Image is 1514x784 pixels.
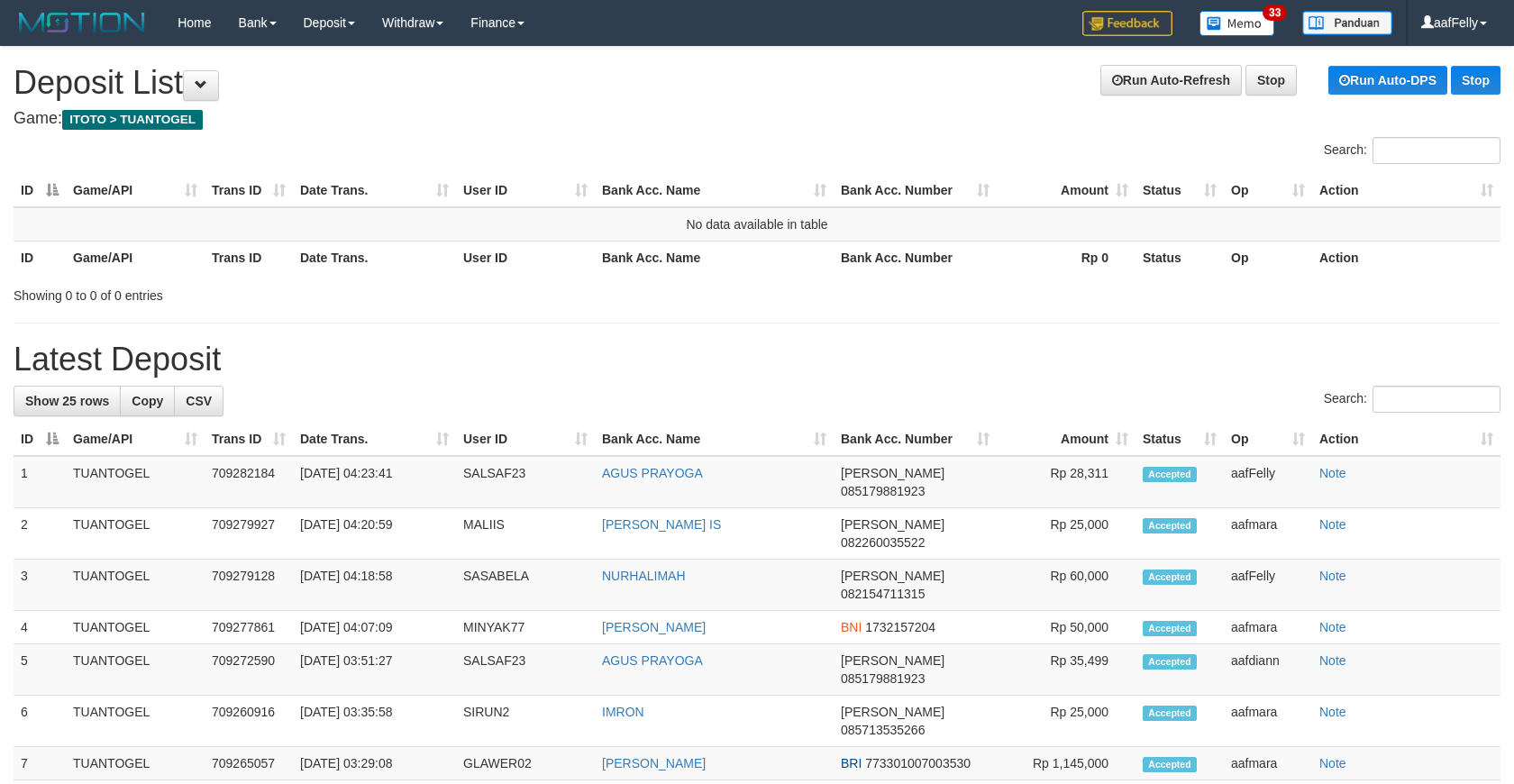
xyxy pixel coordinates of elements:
a: Show 25 rows [14,386,121,416]
td: 6 [14,696,66,747]
td: 2 [14,508,66,560]
td: Rp 1,145,000 [997,747,1135,780]
th: Bank Acc. Number: activate to sort column ascending [834,423,997,456]
td: TUANTOGEL [66,508,205,560]
td: aafmara [1224,696,1312,747]
td: [DATE] 04:18:58 [293,560,456,611]
span: Copy 085179881923 to clipboard [841,484,925,498]
a: Stop [1245,65,1297,96]
a: [PERSON_NAME] [602,756,706,770]
td: MINYAK77 [456,611,595,644]
td: aafFelly [1224,456,1312,508]
span: BRI [841,756,862,770]
td: TUANTOGEL [66,644,205,696]
td: GLAWER02 [456,747,595,780]
img: panduan.png [1302,11,1392,35]
h1: Latest Deposit [14,342,1500,378]
span: [PERSON_NAME] [841,466,944,480]
th: Trans ID: activate to sort column ascending [205,423,293,456]
th: Bank Acc. Name: activate to sort column ascending [595,174,834,207]
td: TUANTOGEL [66,611,205,644]
a: [PERSON_NAME] IS [602,517,721,532]
a: CSV [174,386,223,416]
th: Trans ID [205,241,293,274]
a: IMRON [602,705,644,719]
td: 4 [14,611,66,644]
td: 709265057 [205,747,293,780]
td: Rp 25,000 [997,696,1135,747]
span: ITOTO > TUANTOGEL [62,110,203,130]
th: User ID: activate to sort column ascending [456,423,595,456]
th: Bank Acc. Number: activate to sort column ascending [834,174,997,207]
span: Copy 082154711315 to clipboard [841,587,925,601]
td: 709272590 [205,644,293,696]
th: Date Trans.: activate to sort column ascending [293,423,456,456]
span: [PERSON_NAME] [841,569,944,583]
span: Copy 1732157204 to clipboard [865,620,935,634]
th: Amount: activate to sort column ascending [997,174,1135,207]
th: Date Trans. [293,241,456,274]
th: Action: activate to sort column ascending [1312,174,1500,207]
input: Search: [1373,137,1500,164]
span: Copy 085179881923 to clipboard [841,671,925,686]
span: Accepted [1143,570,1197,585]
div: Showing 0 to 0 of 0 entries [14,279,617,305]
img: MOTION_logo.png [14,9,150,36]
th: Game/API: activate to sort column ascending [66,174,205,207]
a: Stop [1451,66,1500,95]
a: Note [1319,756,1346,770]
th: Action [1312,241,1500,274]
a: Note [1319,705,1346,719]
span: 33 [1263,5,1287,21]
h4: Game: [14,110,1500,128]
td: No data available in table [14,207,1500,242]
span: [PERSON_NAME] [841,653,944,668]
th: Amount: activate to sort column ascending [997,423,1135,456]
td: TUANTOGEL [66,696,205,747]
th: Op: activate to sort column ascending [1224,174,1312,207]
a: Run Auto-Refresh [1100,65,1242,96]
th: Game/API [66,241,205,274]
span: Accepted [1143,467,1197,482]
td: Rp 28,311 [997,456,1135,508]
td: aafmara [1224,747,1312,780]
img: Feedback.jpg [1082,11,1172,36]
h1: Deposit List [14,65,1500,101]
label: Search: [1324,137,1500,164]
td: TUANTOGEL [66,456,205,508]
td: [DATE] 04:20:59 [293,508,456,560]
label: Search: [1324,386,1500,413]
td: SIRUN2 [456,696,595,747]
th: Bank Acc. Number [834,241,997,274]
a: NURHALIMAH [602,569,686,583]
td: [DATE] 04:07:09 [293,611,456,644]
td: 1 [14,456,66,508]
td: SALSAF23 [456,456,595,508]
td: 709279128 [205,560,293,611]
td: [DATE] 03:29:08 [293,747,456,780]
th: Game/API: activate to sort column ascending [66,423,205,456]
a: Note [1319,569,1346,583]
span: Copy 082260035522 to clipboard [841,535,925,550]
td: aafmara [1224,611,1312,644]
td: TUANTOGEL [66,560,205,611]
a: AGUS PRAYOGA [602,466,703,480]
th: Trans ID: activate to sort column ascending [205,174,293,207]
a: Run Auto-DPS [1328,66,1447,95]
th: Op: activate to sort column ascending [1224,423,1312,456]
td: MALIIS [456,508,595,560]
th: Status [1135,241,1224,274]
td: 5 [14,644,66,696]
span: CSV [186,394,212,408]
th: Status: activate to sort column ascending [1135,423,1224,456]
th: Bank Acc. Name [595,241,834,274]
th: User ID: activate to sort column ascending [456,174,595,207]
td: 709260916 [205,696,293,747]
a: Note [1319,620,1346,634]
th: Bank Acc. Name: activate to sort column ascending [595,423,834,456]
a: Copy [120,386,175,416]
span: Accepted [1143,757,1197,772]
td: SALSAF23 [456,644,595,696]
td: Rp 25,000 [997,508,1135,560]
td: Rp 50,000 [997,611,1135,644]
